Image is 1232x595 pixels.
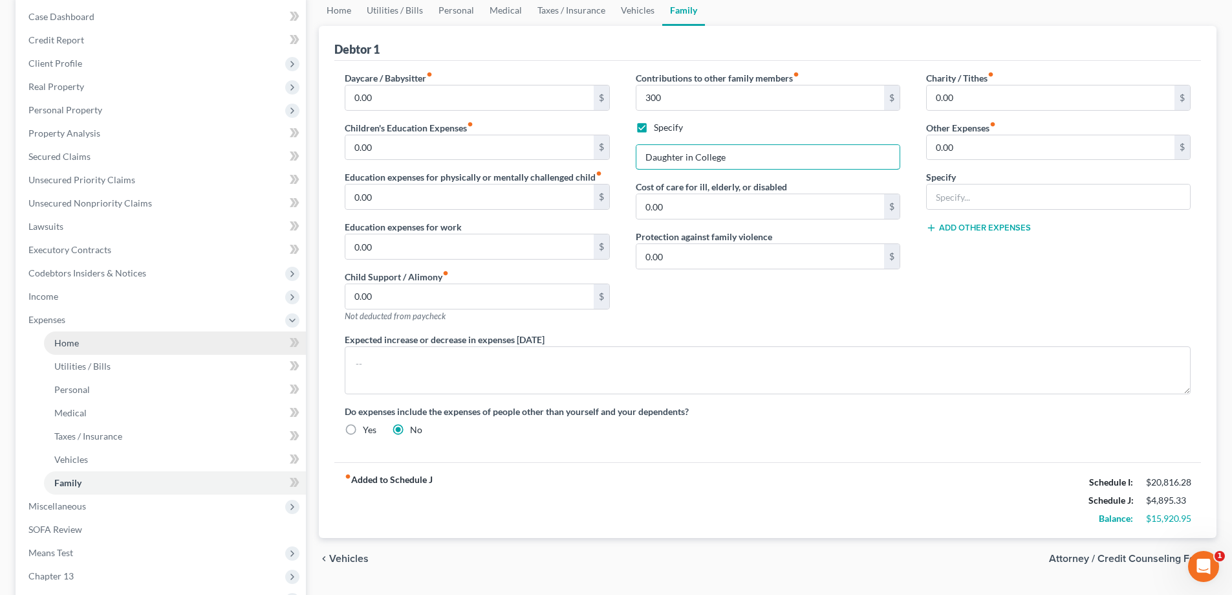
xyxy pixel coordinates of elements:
a: Family [44,471,306,495]
span: Taxes / Insurance [54,431,122,442]
label: Other Expenses [926,121,996,135]
span: Expenses [28,314,65,325]
input: Specify... [927,185,1190,209]
span: Real Property [28,81,84,92]
label: Children's Education Expenses [345,121,473,135]
iframe: Intercom live chat [1188,551,1219,582]
a: Secured Claims [18,145,306,168]
a: Home [44,331,306,355]
input: -- [345,284,593,309]
i: fiber_manual_record [442,270,449,276]
span: Executory Contracts [28,244,111,255]
strong: Added to Schedule J [345,473,433,528]
i: fiber_manual_record [989,121,996,128]
i: fiber_manual_record [426,71,433,78]
input: -- [927,85,1174,110]
span: 1 [1215,551,1225,561]
input: -- [636,244,884,269]
i: chevron_left [319,554,329,564]
label: Charity / Tithes [926,71,994,85]
i: fiber_manual_record [793,71,799,78]
button: chevron_left Vehicles [319,554,369,564]
a: Utilities / Bills [44,355,306,378]
label: Child Support / Alimony [345,270,449,284]
strong: Schedule J: [1088,495,1134,506]
a: Credit Report [18,28,306,52]
span: Client Profile [28,58,82,69]
label: Specify [926,170,956,184]
label: Contributions to other family members [636,71,799,85]
strong: Schedule I: [1089,477,1133,488]
a: Executory Contracts [18,238,306,262]
div: $ [884,85,900,110]
span: Vehicles [329,554,369,564]
button: Add Other Expenses [926,223,1031,233]
i: fiber_manual_record [467,121,473,128]
span: Lawsuits [28,221,63,232]
div: $4,895.33 [1146,494,1191,507]
i: fiber_manual_record [345,473,351,480]
span: Vehicles [54,454,88,465]
div: $ [884,194,900,219]
strong: Balance: [1099,513,1133,524]
span: Secured Claims [28,151,91,162]
button: Attorney / Credit Counseling Fees chevron_right [1049,554,1216,564]
input: -- [345,185,593,209]
span: Income [28,291,58,302]
label: Do expenses include the expenses of people other than yourself and your dependents? [345,405,1191,418]
input: -- [345,135,593,160]
input: -- [345,234,593,259]
div: $ [594,284,609,309]
div: $ [1174,135,1190,160]
span: Unsecured Nonpriority Claims [28,197,152,208]
span: Family [54,477,81,488]
input: -- [345,85,593,110]
span: Personal Property [28,104,102,115]
span: Medical [54,407,87,418]
label: Expected increase or decrease in expenses [DATE] [345,333,545,346]
i: fiber_manual_record [988,71,994,78]
a: Lawsuits [18,215,306,238]
a: Personal [44,378,306,401]
label: Daycare / Babysitter [345,71,433,85]
a: Unsecured Priority Claims [18,168,306,192]
span: Chapter 13 [28,570,74,581]
div: $ [1174,85,1190,110]
div: Debtor 1 [334,41,380,57]
div: $15,920.95 [1146,512,1191,525]
i: fiber_manual_record [596,170,602,177]
input: Specify... [636,145,900,170]
span: Codebtors Insiders & Notices [28,267,146,278]
label: Education expenses for work [345,220,462,234]
span: Unsecured Priority Claims [28,174,135,185]
div: $ [594,85,609,110]
span: Property Analysis [28,128,100,139]
a: Taxes / Insurance [44,425,306,448]
a: SOFA Review [18,518,306,541]
label: Yes [363,423,376,436]
span: SOFA Review [28,524,82,535]
span: Home [54,337,79,348]
a: Medical [44,401,306,425]
label: Cost of care for ill, elderly, or disabled [636,180,787,194]
div: $20,816.28 [1146,476,1191,489]
a: Case Dashboard [18,5,306,28]
span: Miscellaneous [28,500,86,511]
span: Attorney / Credit Counseling Fees [1049,554,1206,564]
label: Specify [654,121,683,134]
input: -- [636,194,884,219]
a: Vehicles [44,448,306,471]
a: Unsecured Nonpriority Claims [18,192,306,215]
label: No [410,423,422,436]
span: Means Test [28,547,73,558]
a: Property Analysis [18,122,306,145]
label: Protection against family violence [636,230,772,243]
label: Education expenses for physically or mentally challenged child [345,170,602,184]
div: $ [594,234,609,259]
span: Not deducted from paycheck [345,311,446,321]
span: Personal [54,384,90,395]
span: Utilities / Bills [54,361,111,372]
div: $ [594,185,609,209]
input: -- [927,135,1174,160]
div: $ [884,244,900,269]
